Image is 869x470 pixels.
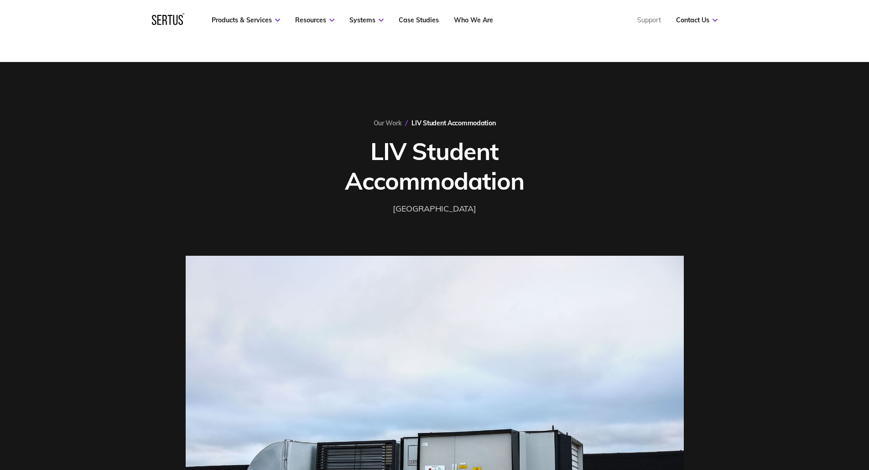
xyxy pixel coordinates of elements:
[399,16,439,24] a: Case Studies
[637,16,661,24] a: Support
[295,16,334,24] a: Resources
[286,136,583,196] h1: LIV Student Accommodation
[676,16,718,24] a: Contact Us
[349,16,384,24] a: Systems
[393,202,476,216] div: [GEOGRAPHIC_DATA]
[705,364,869,470] iframe: Chat Widget
[374,119,402,127] a: Our Work
[212,16,280,24] a: Products & Services
[454,16,493,24] a: Who We Are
